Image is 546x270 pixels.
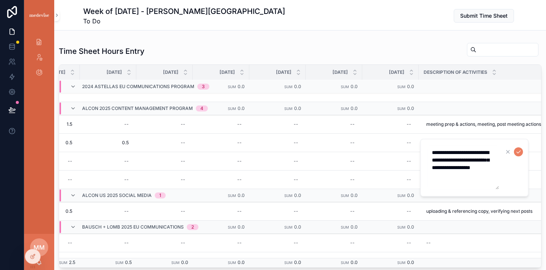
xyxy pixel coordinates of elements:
[407,240,411,246] div: --
[407,177,411,183] div: --
[426,121,541,127] span: meeting prep & actions, meeting, post meeting actions
[68,158,72,164] div: --
[426,240,431,246] div: --
[341,194,349,198] small: Sum
[407,121,411,127] div: --
[181,158,185,164] div: --
[341,261,349,265] small: Sum
[341,107,349,111] small: Sum
[228,84,236,88] small: Sum
[332,69,348,75] span: [DATE]
[397,84,406,88] small: Sum
[284,194,293,198] small: Sum
[181,240,185,246] div: --
[351,259,358,265] span: 0.0
[276,69,291,75] span: [DATE]
[237,140,242,146] div: --
[82,105,193,111] span: Alcon 2025 Content Management Program
[351,224,358,230] span: 0.0
[181,140,185,146] div: --
[220,69,235,75] span: [DATE]
[83,6,285,17] h1: Week of [DATE] - [PERSON_NAME][GEOGRAPHIC_DATA]
[350,177,355,183] div: --
[397,261,406,265] small: Sum
[163,69,178,75] span: [DATE]
[181,177,185,183] div: --
[237,240,242,246] div: --
[237,208,242,214] div: --
[202,84,205,90] div: 3
[294,140,298,146] div: --
[237,158,242,164] div: --
[407,158,411,164] div: --
[68,240,72,246] div: --
[237,177,242,183] div: --
[191,224,194,230] div: 2
[124,208,129,214] div: --
[181,121,185,127] div: --
[181,259,188,265] span: 0.0
[351,105,358,111] span: 0.0
[284,225,293,229] small: Sum
[407,83,414,89] span: 0.0
[454,9,514,23] button: Submit Time Sheet
[59,46,145,56] h1: Time Sheet Hours Entry
[294,224,301,230] span: 0.0
[69,259,75,265] span: 2.5
[228,225,236,229] small: Sum
[228,194,236,198] small: Sum
[284,107,293,111] small: Sum
[397,194,406,198] small: Sum
[29,12,50,18] img: App logo
[124,121,129,127] div: --
[238,224,245,230] span: 0.0
[228,107,236,111] small: Sum
[294,105,301,111] span: 0.0
[237,121,242,127] div: --
[115,261,124,265] small: Sum
[407,208,411,214] div: --
[124,240,129,246] div: --
[350,158,355,164] div: --
[124,177,129,183] div: --
[228,261,236,265] small: Sum
[407,224,414,230] span: 0.0
[407,140,411,146] div: --
[294,240,298,246] div: --
[294,158,298,164] div: --
[407,259,414,265] span: 0.0
[351,83,358,89] span: 0.0
[107,69,122,75] span: [DATE]
[238,105,245,111] span: 0.0
[238,192,245,198] span: 0.0
[397,225,406,229] small: Sum
[24,30,54,89] div: scrollable content
[460,12,508,20] span: Submit Time Sheet
[424,69,487,75] span: Description of Activities
[407,105,414,111] span: 0.0
[82,224,184,230] span: Bausch + Lomb 2025 EU Communications
[350,121,355,127] div: --
[83,17,285,26] span: To Do
[284,261,293,265] small: Sum
[350,240,355,246] div: --
[125,259,132,265] span: 0.5
[350,140,355,146] div: --
[350,208,355,214] div: --
[341,84,349,88] small: Sum
[238,83,245,89] span: 0.0
[200,105,203,111] div: 4
[171,261,180,265] small: Sum
[68,177,72,183] div: --
[82,192,152,198] span: Alcon US 2025 Social Media
[59,261,67,265] small: Sum
[159,192,161,198] div: 1
[294,83,301,89] span: 0.0
[87,140,129,146] span: 0.5
[238,259,245,265] span: 0.0
[294,121,298,127] div: --
[351,192,358,198] span: 0.0
[294,177,298,183] div: --
[426,208,532,214] span: uploading & referencing copy, verifying next posts
[181,208,185,214] div: --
